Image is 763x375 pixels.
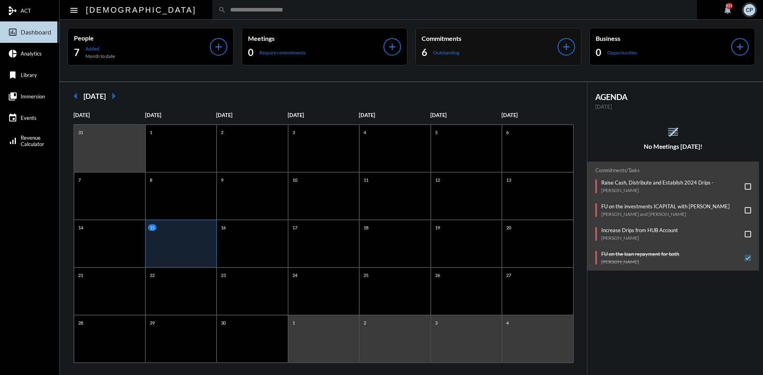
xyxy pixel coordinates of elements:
p: 28 [76,319,85,326]
p: [DATE] [430,112,502,118]
p: Business [596,35,732,42]
p: 24 [290,272,299,279]
p: FU on the loan repayment for both [601,251,679,257]
mat-icon: notifications [723,5,732,15]
p: Outstanding [433,50,459,56]
mat-icon: mediation [8,6,17,15]
p: 3 [290,129,297,136]
p: FU on the investments ICAPITAL with [PERSON_NAME] [601,203,730,210]
p: [PERSON_NAME] and [PERSON_NAME] [601,211,730,217]
p: [PERSON_NAME] [601,259,679,265]
h2: AGENDA [595,92,751,102]
button: Toggle sidenav [66,2,82,18]
p: 31 [76,129,85,136]
p: 15 [148,224,157,231]
mat-icon: insert_chart_outlined [8,27,17,37]
span: Dashboard [21,29,51,36]
p: 30 [219,319,228,326]
p: 26 [433,272,442,279]
p: 14 [76,224,85,231]
p: 1 [290,319,297,326]
h5: No Meetings [DATE]! [587,143,759,150]
p: [DATE] [595,104,751,110]
p: 29 [148,319,157,326]
p: 21 [76,272,85,279]
p: 20 [504,224,513,231]
mat-icon: arrow_left [68,88,83,104]
p: 10 [290,177,299,183]
p: 17 [290,224,299,231]
p: 12 [433,177,442,183]
p: 3 [433,319,440,326]
p: 19 [433,224,442,231]
p: [DATE] [145,112,217,118]
mat-icon: pie_chart [8,49,17,58]
p: Opportunities [607,50,637,56]
p: Month to date [85,53,115,59]
p: Added [85,46,115,52]
h2: [DATE] [83,92,106,100]
p: 4 [362,129,368,136]
h2: 7 [74,46,79,59]
h2: 0 [596,46,601,59]
div: 321 [726,3,732,9]
p: Meetings [248,35,384,42]
mat-icon: reorder [666,125,680,138]
p: People [74,34,210,42]
span: Library [21,72,37,78]
p: 4 [504,319,511,326]
h2: 0 [248,46,254,59]
p: [PERSON_NAME] [601,235,678,241]
span: Analytics [21,50,42,57]
div: CP [744,4,755,16]
mat-icon: search [218,6,226,14]
h2: Commitments/Tasks [595,167,751,173]
h2: 6 [422,46,427,59]
p: 11 [362,177,370,183]
span: ACT [21,8,31,14]
p: Increase Drips from HUB Account [601,227,678,233]
mat-icon: add [734,41,746,52]
p: 2 [219,129,225,136]
span: Revenue Calculator [21,135,44,147]
p: 1 [148,129,154,136]
h2: [DEMOGRAPHIC_DATA] [86,4,196,16]
p: 25 [362,272,370,279]
p: 8 [148,177,154,183]
p: 27 [504,272,513,279]
span: Immersion [21,93,45,100]
p: 23 [219,272,228,279]
p: Require commitments [259,50,306,56]
mat-icon: collections_bookmark [8,92,17,101]
mat-icon: add [213,41,224,52]
p: 7 [76,177,83,183]
p: [DATE] [74,112,145,118]
p: Raise Cash, Distribute and Establish 2024 Drips - [601,179,714,186]
p: 6 [504,129,511,136]
mat-icon: signal_cellular_alt [8,136,17,146]
p: 9 [219,177,225,183]
p: 2 [362,319,368,326]
p: 18 [362,224,370,231]
p: [DATE] [216,112,288,118]
span: Events [21,115,37,121]
mat-icon: add [387,41,398,52]
mat-icon: bookmark [8,70,17,80]
mat-icon: event [8,113,17,123]
p: [PERSON_NAME] [601,187,714,193]
p: 22 [148,272,157,279]
p: [DATE] [288,112,359,118]
p: Commitments [422,35,558,42]
mat-icon: Side nav toggle icon [69,6,79,15]
mat-icon: arrow_right [106,88,122,104]
p: 13 [504,177,513,183]
p: 5 [433,129,440,136]
p: [DATE] [359,112,430,118]
p: 16 [219,224,228,231]
mat-icon: add [561,41,572,52]
p: [DATE] [502,112,573,118]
